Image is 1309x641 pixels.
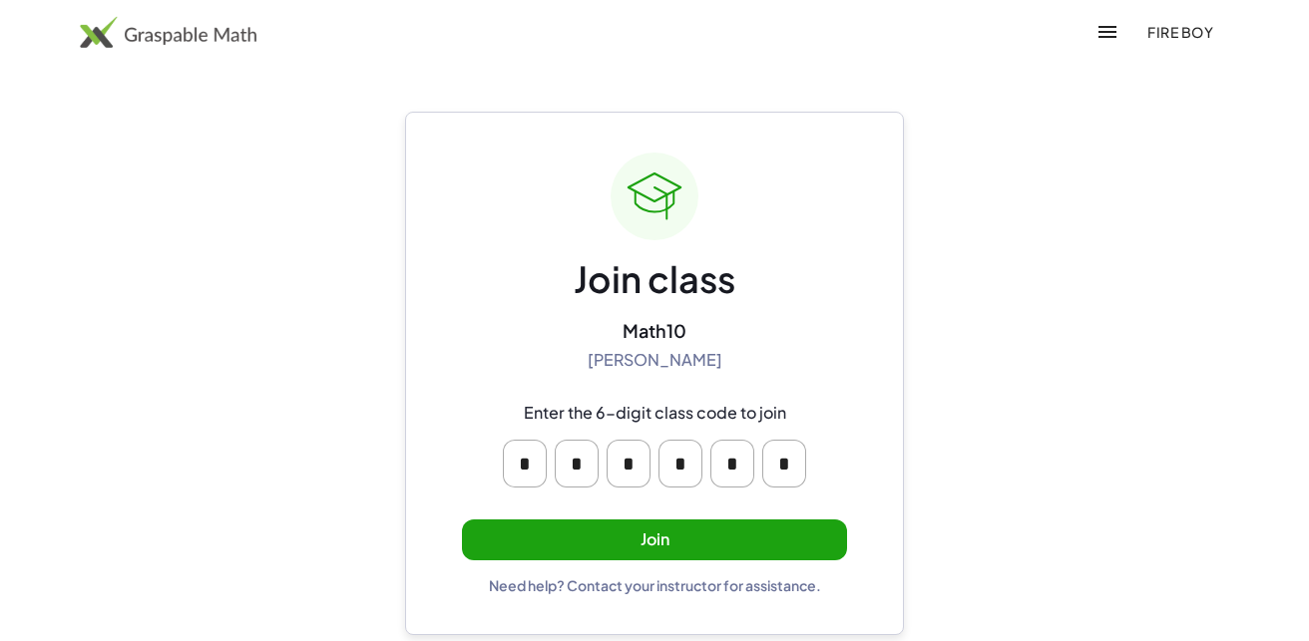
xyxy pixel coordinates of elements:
[762,440,806,487] input: Please enter OTP character 6
[555,440,599,487] input: Please enter OTP character 2
[1147,23,1213,41] span: Fire Boy
[607,440,651,487] input: Please enter OTP character 3
[710,440,754,487] input: Please enter OTP character 5
[524,403,786,424] div: Enter the 6-digit class code to join
[658,440,702,487] input: Please enter OTP character 4
[1131,14,1229,50] button: Fire Boy
[489,576,821,594] div: Need help? Contact your instructor for assistance.
[588,350,722,371] div: [PERSON_NAME]
[574,256,735,303] div: Join class
[623,319,686,342] div: Math10
[462,519,847,560] button: Join
[503,440,547,487] input: Please enter OTP character 1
